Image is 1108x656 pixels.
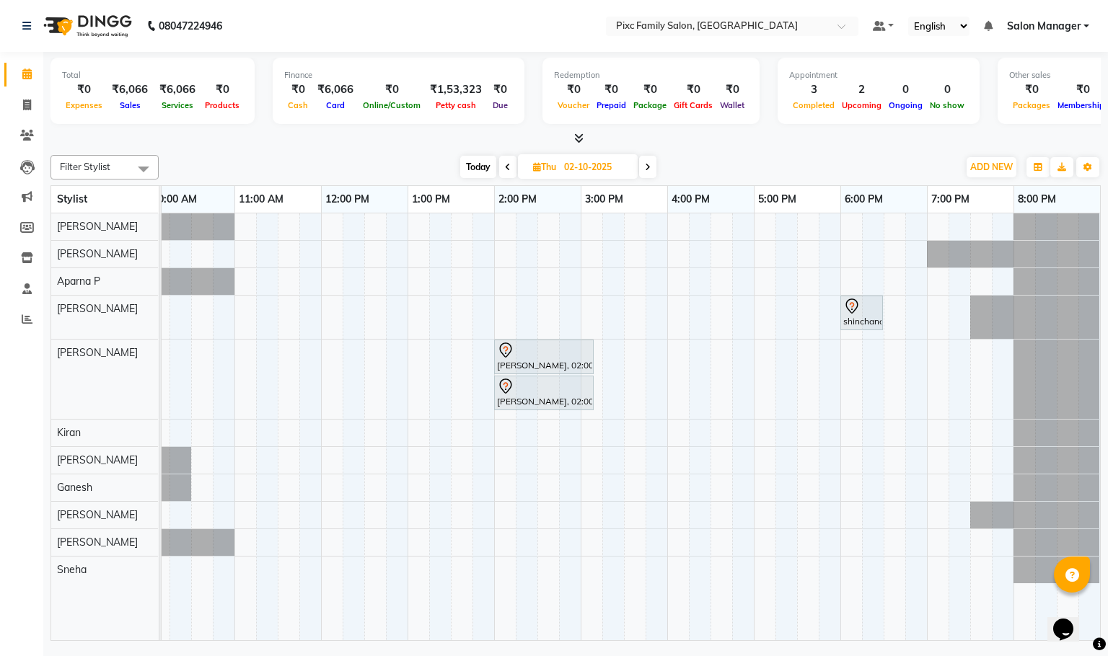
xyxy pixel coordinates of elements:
span: Sales [116,100,144,110]
div: ₹0 [62,81,106,98]
div: ₹0 [359,81,424,98]
span: [PERSON_NAME] [57,346,138,359]
span: Ongoing [885,100,926,110]
div: ₹0 [488,81,513,98]
span: [PERSON_NAME] [57,508,138,521]
a: 3:00 PM [581,189,627,210]
span: Wallet [716,100,748,110]
span: Upcoming [838,100,885,110]
iframe: chat widget [1047,598,1094,642]
span: [PERSON_NAME] [57,220,138,233]
div: [PERSON_NAME], 02:00 PM-03:10 PM, HYDRA FACIAL 2499 [496,378,592,408]
span: Services [158,100,197,110]
div: ₹0 [630,81,670,98]
div: ₹0 [201,81,243,98]
div: ₹0 [670,81,716,98]
a: 11:00 AM [235,189,287,210]
a: 2:00 PM [495,189,540,210]
span: Gift Cards [670,100,716,110]
span: [PERSON_NAME] [57,453,138,466]
div: [PERSON_NAME], 02:00 PM-03:10 PM, HYDRA FACIAL 2499 [496,342,592,372]
div: ₹6,066 [106,81,154,98]
a: 8:00 PM [1014,189,1060,210]
div: Appointment [789,69,968,81]
div: ₹0 [284,81,312,98]
div: ₹0 [1009,81,1054,98]
span: Due [489,100,511,110]
div: 2 [838,81,885,98]
div: ₹0 [593,81,630,98]
span: Prepaid [593,100,630,110]
a: 7:00 PM [928,189,973,210]
span: Kiran [57,426,81,439]
input: 2025-10-02 [560,156,632,178]
span: [PERSON_NAME] [57,302,138,315]
span: Ganesh [57,481,92,494]
div: 3 [789,81,838,98]
span: Aparna P [57,275,100,288]
span: Expenses [62,100,106,110]
div: ₹6,066 [154,81,201,98]
div: ₹1,53,323 [424,81,488,98]
div: 0 [885,81,926,98]
span: Today [460,156,496,178]
div: Total [62,69,243,81]
span: Products [201,100,243,110]
span: Salon Manager [1007,19,1081,34]
span: Filter Stylist [60,161,110,172]
span: No show [926,100,968,110]
span: ADD NEW [970,161,1013,172]
span: [PERSON_NAME] [57,247,138,260]
b: 08047224946 [159,6,222,46]
span: Completed [789,100,838,110]
span: Packages [1009,100,1054,110]
div: ₹0 [716,81,748,98]
div: ₹6,066 [312,81,359,98]
div: shinchana, 06:00 PM-06:30 PM, HEAD MASSAGE W/O Wash [842,298,881,328]
span: Sneha [57,563,87,576]
div: 0 [926,81,968,98]
a: 5:00 PM [755,189,800,210]
a: 10:00 AM [149,189,201,210]
a: 6:00 PM [841,189,887,210]
a: 12:00 PM [322,189,373,210]
span: Package [630,100,670,110]
a: 1:00 PM [408,189,454,210]
div: ₹0 [554,81,593,98]
div: Redemption [554,69,748,81]
span: Petty cash [432,100,480,110]
div: Finance [284,69,513,81]
span: [PERSON_NAME] [57,536,138,549]
span: Thu [529,161,560,172]
span: Voucher [554,100,593,110]
span: Card [322,100,348,110]
span: Stylist [57,192,87,205]
button: ADD NEW [967,157,1016,177]
a: 4:00 PM [668,189,713,210]
img: logo [37,6,136,46]
span: Online/Custom [359,100,424,110]
span: Cash [284,100,312,110]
